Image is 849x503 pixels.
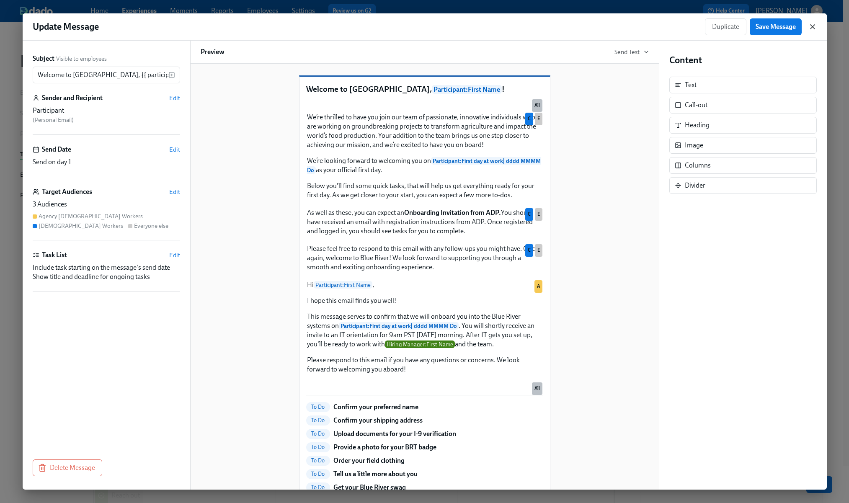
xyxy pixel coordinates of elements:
[33,116,74,124] span: ( Personal Email )
[306,382,543,388] div: All
[306,112,543,201] div: We’re thrilled to have you join our team of passionate, innovative individuals who are working on...
[306,84,543,95] p: Welcome to [GEOGRAPHIC_DATA], !
[33,459,102,476] button: Delete Message
[33,200,180,209] div: 3 Audiences
[306,98,543,105] div: All
[306,207,543,237] div: As well as these, you can expect anOnboarding Invitation from ADP.You should have received an ema...
[306,431,330,437] span: To Do
[535,208,542,221] div: Used by Everyone else audience
[56,55,107,63] span: Visible to employees
[306,404,330,410] span: To Do
[669,97,817,113] div: Call-out
[42,250,67,260] h6: Task List
[685,141,703,150] div: Image
[333,483,406,492] p: Get your Blue River swag
[169,251,180,259] button: Edit
[306,243,543,273] div: Please feel free to respond to this email with any follow-ups you might have. Once again, welcome...
[33,272,180,281] div: Show title and deadline for ongoing tasks
[33,93,180,135] div: Sender and RecipientEditParticipant (Personal Email)
[33,21,99,33] h1: Update Message
[532,99,542,112] div: Used by all audiences
[685,80,697,90] div: Text
[134,222,168,230] div: Everyone else
[40,464,95,472] span: Delete Message
[306,417,330,423] span: To Do
[750,18,802,35] button: Save Message
[33,54,54,63] label: Subject
[39,212,143,220] div: Agency [DEMOGRAPHIC_DATA] Workers
[169,145,180,154] button: Edit
[535,113,542,125] div: Used by Everyone else audience
[525,244,533,257] div: Used by Contingent Workers audience
[685,161,711,170] div: Columns
[201,47,225,57] h6: Preview
[33,263,180,272] div: Include task starting on the message's send date
[669,137,817,154] div: Image
[535,244,542,257] div: Used by Everyone else audience
[705,18,746,35] button: Duplicate
[33,157,180,167] div: Send on day 1
[42,187,92,196] h6: Target Audiences
[333,429,456,439] p: Upload documents for your I-9 verification
[685,121,710,130] div: Heading
[306,279,543,375] div: HiParticipant:First Name, I hope this email finds you well! This message serves to confirm that w...
[669,177,817,194] div: Divider
[333,456,405,465] p: Order your field clothing
[33,187,180,240] div: Target AudiencesEdit3 AudiencesAgency [DEMOGRAPHIC_DATA] Workers[DEMOGRAPHIC_DATA] WorkersEveryon...
[712,23,739,31] span: Duplicate
[33,145,180,177] div: Send DateEditSend on day 1
[306,444,330,450] span: To Do
[525,208,533,221] div: Used by Contingent Workers audience
[669,77,817,93] div: Text
[614,48,649,56] button: Send Test
[333,469,418,479] p: Tell us a little more about you
[33,106,180,115] div: Participant
[685,181,705,190] div: Divider
[534,280,542,293] div: Used by Agency Contingent Workers audience
[669,117,817,134] div: Heading
[169,94,180,102] button: Edit
[525,113,533,125] div: Used by Contingent Workers audience
[756,23,796,31] span: Save Message
[333,416,423,425] p: Confirm your shipping address
[432,85,502,94] span: Participant : First Name
[42,145,71,154] h6: Send Date
[306,484,330,490] span: To Do
[168,72,175,78] svg: Insert text variable
[42,93,103,103] h6: Sender and Recipient
[33,250,180,292] div: Task ListEditInclude task starting on the message's send dateShow title and deadline for ongoing ...
[306,471,330,477] span: To Do
[333,402,418,412] p: Confirm your preferred name
[306,457,330,464] span: To Do
[685,101,707,110] div: Call-out
[669,54,817,67] h4: Content
[532,382,542,395] div: Used by all audiences
[169,188,180,196] button: Edit
[39,222,123,230] div: [DEMOGRAPHIC_DATA] Workers
[669,157,817,174] div: Columns
[333,443,436,452] p: Provide a photo for your BRT badge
